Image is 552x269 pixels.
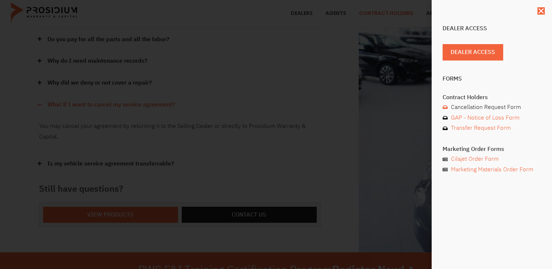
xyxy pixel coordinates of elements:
a: Dealer Access [443,44,503,61]
h4: Dealer Access [443,26,541,31]
span: Cancellation Request Form [449,102,521,113]
a: GAP - Notice of Loss Form [443,113,541,123]
a: Close [537,7,545,15]
a: Cancellation Request Form [443,102,541,113]
h4: Forms [443,76,541,82]
h4: Marketing Order Forms [443,146,541,152]
a: Transfer Request Form [443,123,541,133]
span: Dealer Access [451,47,495,58]
a: Marketing Materials Order Form [443,164,541,175]
span: Marketing Materials Order Form [449,164,533,175]
span: Transfer Request Form [449,123,511,133]
h4: Contract Holders [443,94,541,100]
a: Cilajet Order Form [443,154,541,164]
span: GAP - Notice of Loss Form [449,113,520,123]
span: Cilajet Order Form [449,154,499,164]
